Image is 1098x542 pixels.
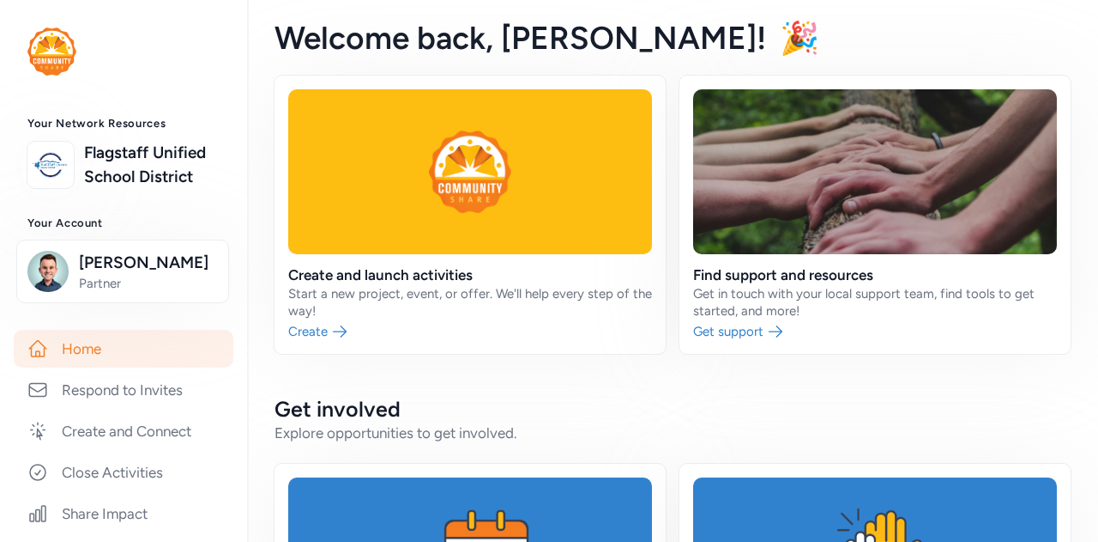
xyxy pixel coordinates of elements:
span: Partner [79,275,218,292]
a: Create and Connect [14,412,233,450]
h3: Your Network Resources [27,117,220,131]
button: [PERSON_NAME]Partner [16,240,229,303]
h3: Your Account [27,216,220,230]
span: 🎉 [780,19,819,57]
a: Home [14,330,233,368]
img: logo [27,27,76,76]
img: logo [32,146,69,184]
h2: Get involved [274,395,1071,423]
a: Share Impact [14,495,233,533]
div: Explore opportunities to get involved. [274,423,1071,443]
span: [PERSON_NAME] [79,251,218,275]
a: Respond to Invites [14,371,233,409]
a: Flagstaff Unified School District [84,141,220,189]
span: Welcome back , [PERSON_NAME]! [274,19,766,57]
a: Close Activities [14,454,233,491]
